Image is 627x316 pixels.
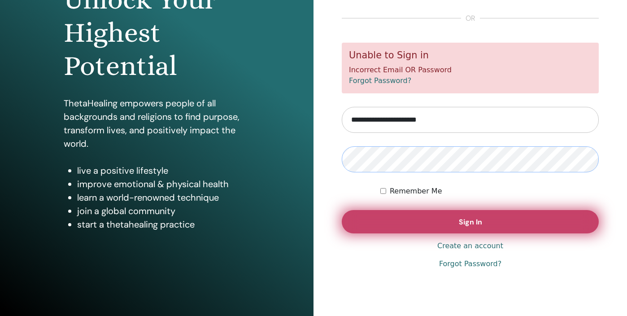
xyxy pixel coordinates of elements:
a: Forgot Password? [349,76,411,85]
a: Create an account [437,241,503,251]
li: learn a world-renowned technique [77,191,250,204]
div: Keep me authenticated indefinitely or until I manually logout [380,186,599,197]
li: start a thetahealing practice [77,218,250,231]
div: Incorrect Email OR Password [342,43,599,93]
li: live a positive lifestyle [77,164,250,177]
span: or [461,13,480,24]
h5: Unable to Sign in [349,50,592,61]
li: improve emotional & physical health [77,177,250,191]
p: ThetaHealing empowers people of all backgrounds and religions to find purpose, transform lives, a... [64,97,250,150]
label: Remember Me [390,186,442,197]
span: Sign In [459,217,482,227]
li: join a global community [77,204,250,218]
a: Forgot Password? [439,259,501,269]
button: Sign In [342,210,599,233]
